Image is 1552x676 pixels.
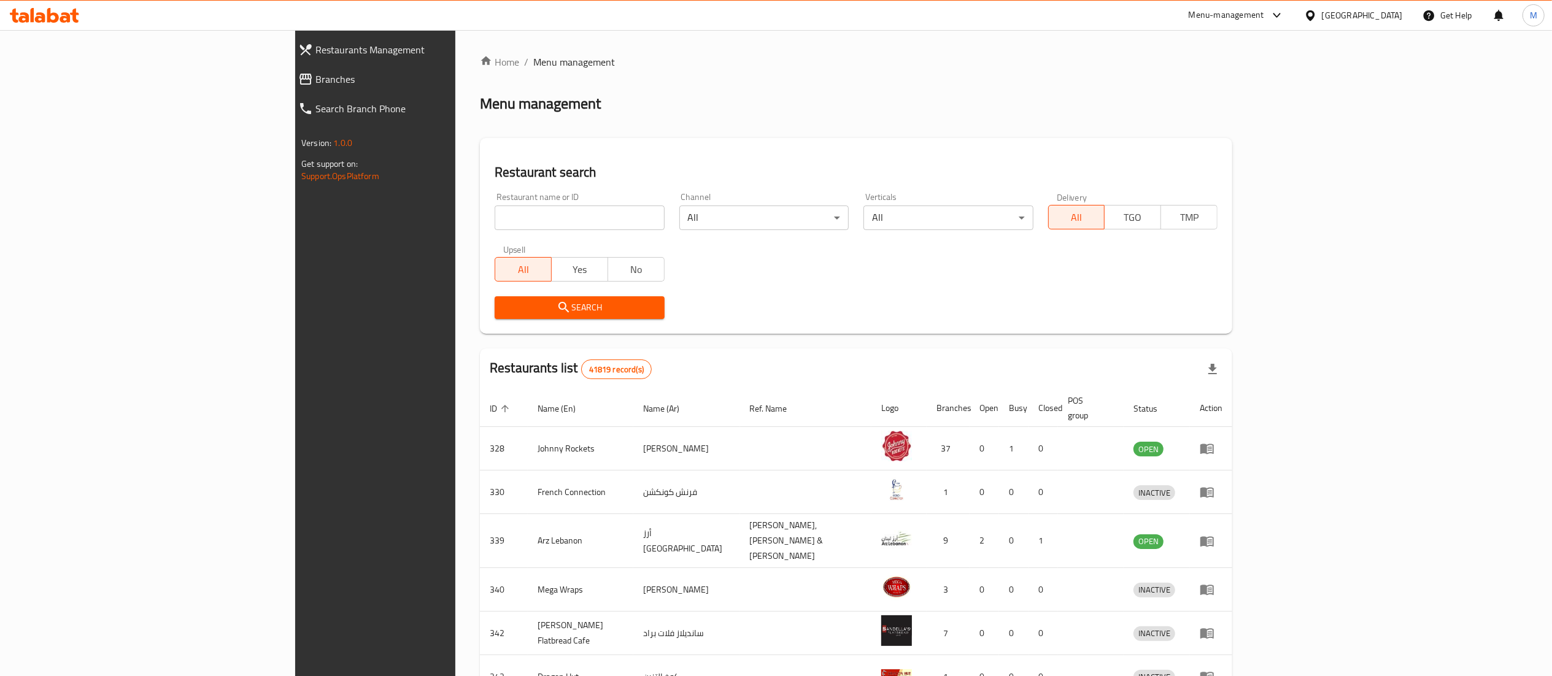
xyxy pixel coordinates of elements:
span: M [1530,9,1537,22]
th: Busy [999,390,1029,427]
td: [PERSON_NAME] [633,427,740,471]
td: 3 [927,568,970,612]
button: TGO [1104,205,1161,229]
td: 0 [999,568,1029,612]
div: Menu [1200,534,1222,548]
span: Ref. Name [750,401,803,416]
td: 0 [999,471,1029,514]
a: Search Branch Phone [288,94,554,123]
div: Menu [1200,441,1222,456]
img: Sandella's Flatbread Cafe [881,615,912,646]
button: Yes [551,257,608,282]
td: 2 [970,514,999,568]
span: Search Branch Phone [315,101,544,116]
td: سانديلاز فلات براد [633,612,740,655]
th: Closed [1029,390,1058,427]
td: 0 [1029,612,1058,655]
h2: Restaurants list [490,359,652,379]
div: All [863,205,1033,230]
span: Search [504,300,654,315]
span: 1.0.0 [333,135,352,151]
span: Branches [315,72,544,86]
td: Mega Wraps [528,568,633,612]
td: 1 [999,427,1029,471]
td: 7 [927,612,970,655]
td: 0 [970,427,999,471]
span: POS group [1068,393,1109,423]
td: 0 [970,471,999,514]
span: TGO [1110,209,1156,226]
span: Get support on: [301,156,358,172]
a: Support.OpsPlatform [301,168,379,184]
th: Branches [927,390,970,427]
span: INACTIVE [1133,486,1175,500]
td: 9 [927,514,970,568]
span: OPEN [1133,442,1164,456]
button: Search [495,296,664,319]
div: Total records count [581,359,652,379]
a: Restaurants Management [288,35,554,64]
label: Upsell [503,245,526,253]
span: 41819 record(s) [582,364,651,375]
span: Yes [557,261,603,278]
span: OPEN [1133,534,1164,548]
div: Menu [1200,626,1222,640]
div: INACTIVE [1133,583,1175,597]
span: TMP [1166,209,1213,226]
img: Arz Lebanon [881,523,912,554]
td: 1 [927,471,970,514]
button: TMP [1160,205,1218,229]
button: All [1048,205,1105,229]
th: Action [1190,390,1232,427]
td: أرز [GEOGRAPHIC_DATA] [633,514,740,568]
span: INACTIVE [1133,583,1175,597]
img: Johnny Rockets [881,431,912,461]
td: French Connection [528,471,633,514]
td: 0 [1029,471,1058,514]
button: All [495,257,552,282]
div: Export file [1198,355,1227,384]
h2: Restaurant search [495,163,1218,182]
span: Status [1133,401,1173,416]
a: Branches [288,64,554,94]
span: All [500,261,547,278]
th: Logo [871,390,927,427]
img: French Connection [881,474,912,505]
label: Delivery [1057,193,1087,201]
span: Version: [301,135,331,151]
td: فرنش كونكشن [633,471,740,514]
span: Name (Ar) [643,401,695,416]
span: ID [490,401,513,416]
div: INACTIVE [1133,485,1175,500]
td: 0 [970,612,999,655]
td: 0 [970,568,999,612]
td: [PERSON_NAME],[PERSON_NAME] & [PERSON_NAME] [740,514,872,568]
td: 0 [1029,568,1058,612]
div: [GEOGRAPHIC_DATA] [1322,9,1403,22]
td: [PERSON_NAME] [633,568,740,612]
td: 1 [1029,514,1058,568]
td: 0 [1029,427,1058,471]
span: Name (En) [538,401,592,416]
div: Menu-management [1189,8,1264,23]
span: INACTIVE [1133,626,1175,640]
td: Johnny Rockets [528,427,633,471]
div: Menu [1200,485,1222,499]
th: Open [970,390,999,427]
button: No [608,257,665,282]
div: All [679,205,849,230]
input: Search for restaurant name or ID.. [495,205,664,230]
td: 37 [927,427,970,471]
span: Menu management [533,55,615,69]
nav: breadcrumb [480,55,1232,69]
td: 0 [999,514,1029,568]
div: Menu [1200,582,1222,597]
td: Arz Lebanon [528,514,633,568]
td: 0 [999,612,1029,655]
td: [PERSON_NAME] Flatbread Cafe [528,612,633,655]
span: Restaurants Management [315,42,544,57]
img: Mega Wraps [881,572,912,602]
